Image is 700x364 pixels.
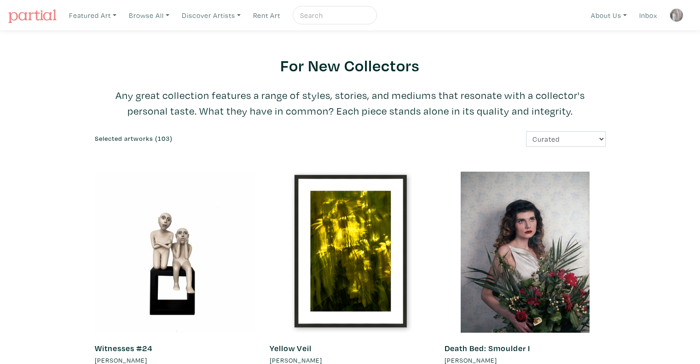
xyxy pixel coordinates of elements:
a: Featured Art [65,6,121,25]
a: About Us [587,6,631,25]
a: Browse All [125,6,174,25]
a: Rent Art [249,6,284,25]
h6: Selected artworks (103) [95,135,343,143]
p: Any great collection features a range of styles, stories, and mediums that resonate with a collec... [95,87,606,119]
img: phpThumb.php [670,8,683,22]
a: Discover Artists [178,6,245,25]
a: Inbox [635,6,661,25]
input: Search [299,10,368,21]
a: Yellow Veil [270,343,312,353]
h2: For New Collectors [95,55,606,75]
a: Death Bed: Smoulder I [445,343,530,353]
a: Witnesses #24 [95,343,152,353]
